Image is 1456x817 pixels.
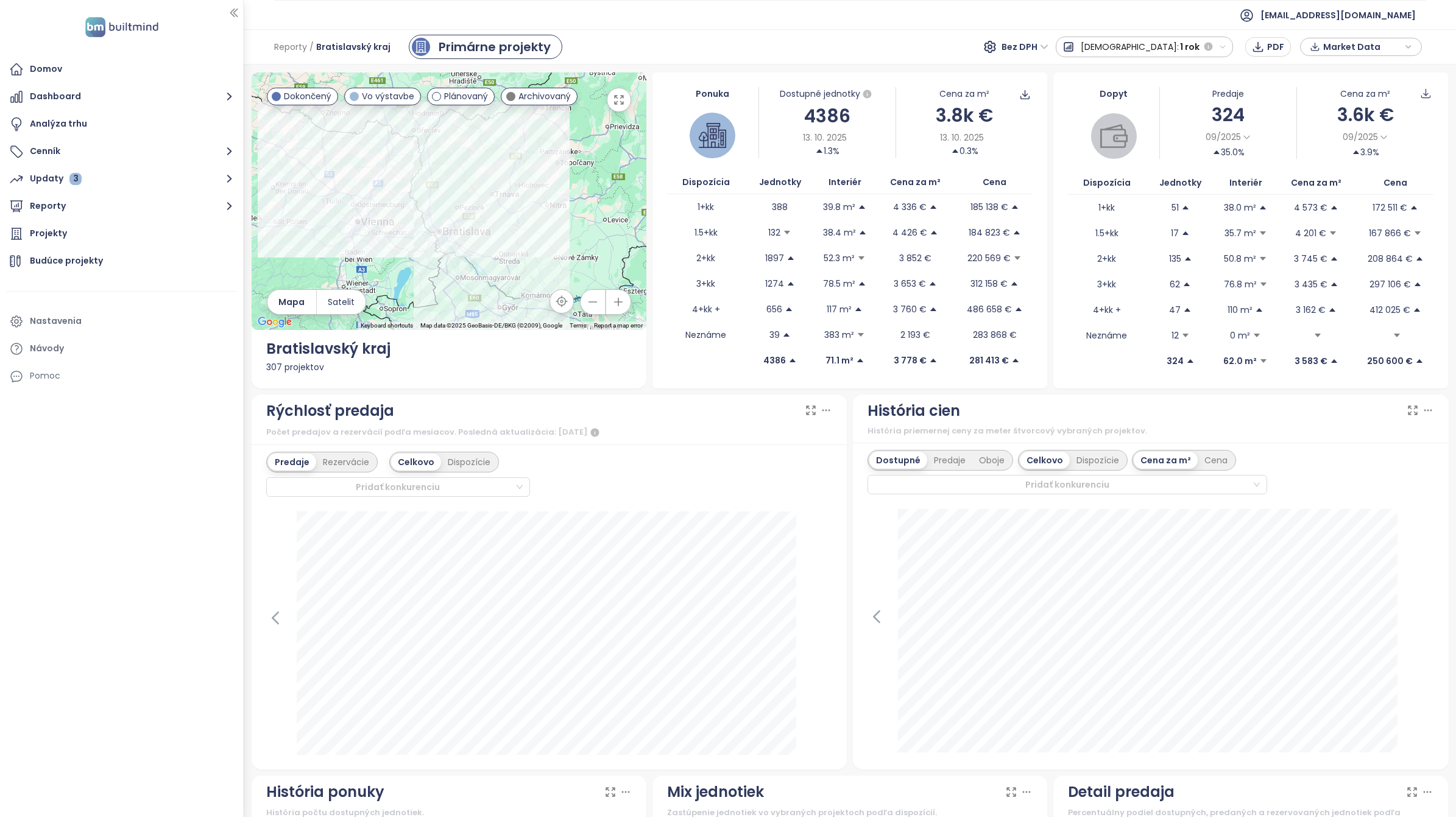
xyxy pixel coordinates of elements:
span: caret-up [1415,357,1424,365]
div: Predaje [268,454,316,471]
div: Dostupné jednotky [759,87,896,102]
span: 1 rok [1180,36,1200,58]
span: caret-down [857,254,866,262]
th: Cena [1357,171,1434,195]
span: caret-up [786,279,795,288]
div: História cien [868,399,960,423]
th: Cena [956,170,1033,194]
p: 4 336 € [893,200,927,214]
span: caret-up [1330,254,1338,263]
div: 4386 [759,102,896,130]
th: Interiér [1215,171,1276,195]
span: caret-up [782,331,791,339]
p: 4 573 € [1294,201,1327,214]
span: Satelit [328,295,355,309]
p: 486 658 € [967,303,1012,316]
div: Cena za m² [939,87,989,100]
img: house [699,122,726,149]
span: caret-up [788,356,797,365]
span: caret-up [785,305,793,314]
div: Pomoc [30,368,60,384]
td: 1+kk [1068,195,1145,220]
span: Vo výstavbe [362,89,414,103]
div: Predaje [927,452,972,469]
p: 17 [1171,226,1179,240]
p: 110 m² [1228,303,1253,317]
span: Bez DPH [1002,38,1048,56]
p: 38.0 m² [1224,201,1256,214]
td: 4+kk + [1068,297,1145,323]
div: Updaty [30,171,82,186]
a: Terms (opens in new tab) [570,322,587,329]
span: caret-up [929,305,938,314]
div: Nastavenia [30,314,82,329]
span: caret-up [1330,280,1338,289]
span: [DEMOGRAPHIC_DATA]: [1081,36,1179,58]
p: 71.1 m² [825,354,853,367]
p: 208 864 € [1368,252,1413,265]
button: Dashboard [6,85,237,109]
span: caret-up [1181,229,1190,237]
th: Interiér [815,170,875,194]
button: Reporty [6,194,237,219]
div: Detail predaja [1068,780,1175,804]
span: caret-down [1313,331,1322,340]
span: caret-up [858,228,867,237]
div: Celkovo [391,454,441,471]
p: 78.5 m² [823,277,855,290]
td: 1+kk [667,194,745,220]
span: 13. 10. 2025 [803,131,847,144]
span: caret-up [858,203,866,211]
span: caret-up [1330,357,1338,365]
span: Archivovaný [518,89,571,103]
span: caret-up [1014,305,1023,314]
p: 388 [772,200,788,214]
div: 3.9% [1352,146,1379,159]
div: 0.3% [951,144,978,158]
a: primary [409,35,562,59]
p: 62 [1170,278,1180,291]
td: Neznáme [1068,323,1145,348]
span: caret-up [929,356,938,365]
p: 3 653 € [894,277,926,290]
a: Open this area in Google Maps (opens a new window) [255,314,295,330]
p: 39.8 m² [823,200,855,214]
span: caret-up [815,147,824,155]
button: Updaty 3 [6,167,237,191]
p: 38.4 m² [823,226,856,239]
span: Reporty [274,36,307,58]
span: caret-up [1259,203,1267,212]
td: 3+kk [667,271,745,296]
span: caret-up [858,279,866,288]
div: Budúce projekty [30,253,103,268]
span: caret-up [1413,280,1422,289]
th: Jednotky [1145,171,1215,195]
div: Cena za m² [1134,452,1198,469]
td: Neznáme [667,322,745,348]
p: 383 m² [824,328,854,342]
div: Analýza trhu [30,116,87,131]
span: caret-down [1013,254,1022,262]
p: 167 866 € [1369,226,1411,240]
div: button [1307,38,1415,56]
p: 1274 [765,277,784,290]
div: Bratislavský kraj [266,337,632,360]
span: caret-up [1255,306,1263,314]
span: caret-up [1183,306,1192,314]
p: 3 435 € [1295,278,1327,291]
p: 312 158 € [970,277,1008,290]
span: [EMAIL_ADDRESS][DOMAIN_NAME] [1260,1,1416,30]
span: caret-up [1212,148,1221,156]
p: 62.0 m² [1223,354,1257,368]
p: 47 [1169,303,1181,317]
span: caret-up [951,147,959,155]
span: caret-up [856,356,864,365]
p: 3 745 € [1294,252,1327,265]
a: Projekty [6,222,237,246]
p: 412 025 € [1369,303,1410,317]
span: caret-down [1259,280,1268,289]
td: 3+kk [1068,272,1145,297]
a: Analýza trhu [6,112,237,136]
p: 3 760 € [893,303,927,316]
button: Keyboard shortcuts [361,321,413,330]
